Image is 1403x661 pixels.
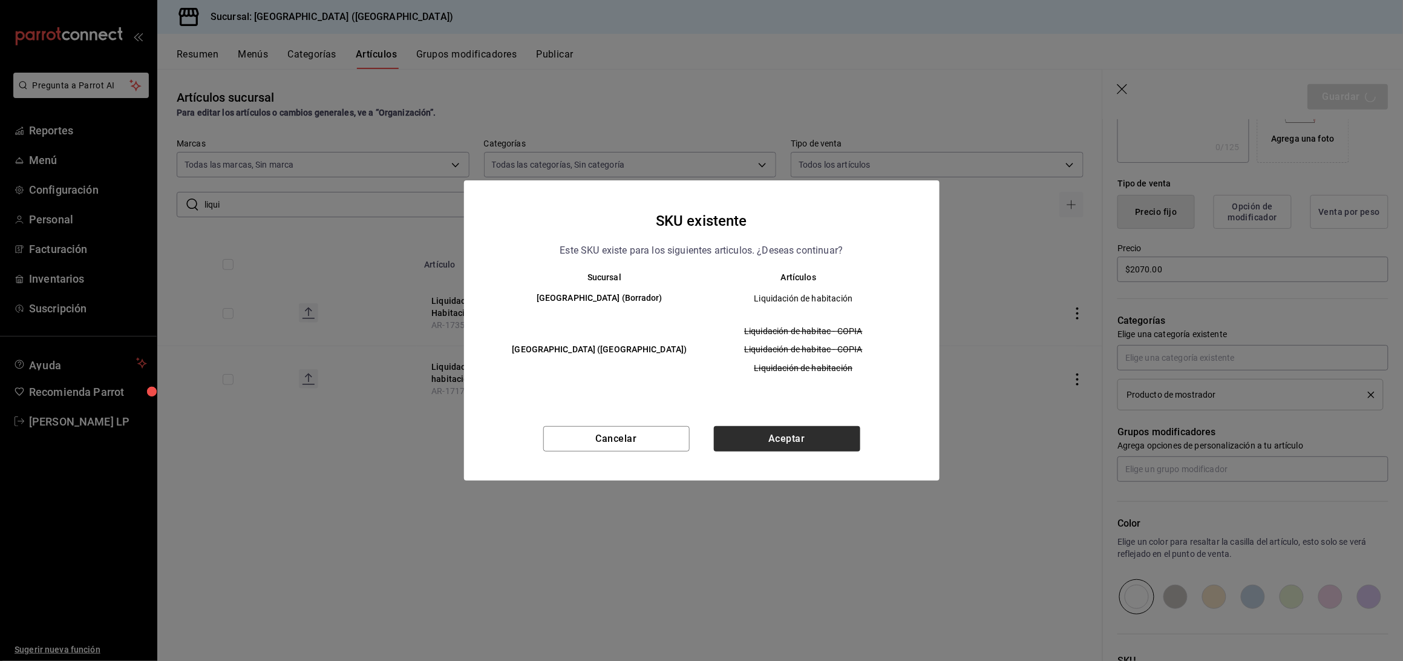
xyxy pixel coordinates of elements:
span: Liquidación de habitac - COPIA [712,343,895,355]
span: Liquidación de habitac - COPIA [712,325,895,337]
button: Cancelar [543,426,690,452]
h6: [GEOGRAPHIC_DATA] (Borrador) [508,292,692,305]
h4: SKU existente [656,209,747,232]
th: Artículos [702,272,915,282]
span: Liquidación de habitación [712,362,895,374]
h6: [GEOGRAPHIC_DATA] ([GEOGRAPHIC_DATA]) [508,343,692,357]
p: Este SKU existe para los siguientes articulos. ¿Deseas continuar? [560,243,843,258]
span: Liquidación de habitación [712,292,895,304]
button: Aceptar [714,426,860,452]
th: Sucursal [488,272,702,282]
